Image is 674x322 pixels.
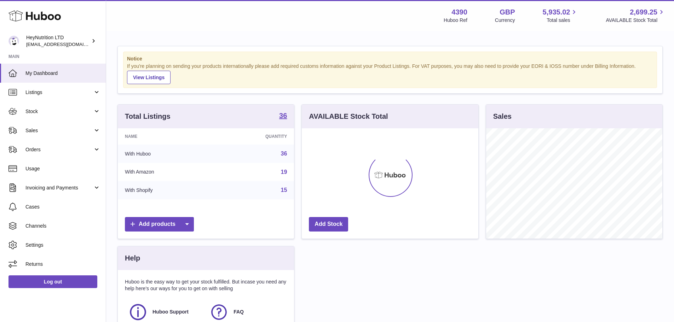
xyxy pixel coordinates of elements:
a: Log out [8,275,97,288]
span: Orders [25,146,93,153]
h3: Sales [493,112,512,121]
p: Huboo is the easy way to get your stock fulfilled. But incase you need any help here's our ways f... [125,279,287,292]
div: Huboo Ref [444,17,467,24]
th: Name [118,128,214,145]
a: FAQ [209,303,283,322]
strong: Notice [127,55,653,62]
span: My Dashboard [25,70,100,77]
a: 5,935.02 Total sales [543,7,578,24]
span: Settings [25,242,100,248]
td: With Huboo [118,145,214,163]
a: 15 [281,187,287,193]
a: Add Stock [309,217,348,232]
a: Add products [125,217,194,232]
span: Cases [25,204,100,210]
strong: GBP [500,7,515,17]
a: View Listings [127,71,171,84]
span: Returns [25,261,100,268]
span: Huboo Support [152,309,189,315]
td: With Shopify [118,181,214,199]
span: Listings [25,89,93,96]
td: With Amazon [118,163,214,181]
span: Sales [25,127,93,134]
div: If you're planning on sending your products internationally please add required customs informati... [127,63,653,84]
span: 2,699.25 [630,7,657,17]
span: Invoicing and Payments [25,185,93,191]
div: Currency [495,17,515,24]
span: [EMAIL_ADDRESS][DOMAIN_NAME] [26,41,104,47]
a: Huboo Support [128,303,202,322]
a: 19 [281,169,287,175]
span: AVAILABLE Stock Total [606,17,666,24]
h3: Help [125,253,140,263]
div: HeyNutrition LTD [26,34,90,48]
img: internalAdmin-4390@internal.huboo.com [8,36,19,46]
span: Total sales [547,17,578,24]
span: 5,935.02 [543,7,570,17]
th: Quantity [214,128,294,145]
strong: 4390 [451,7,467,17]
a: 36 [281,151,287,157]
span: Channels [25,223,100,229]
strong: 36 [279,112,287,119]
a: 36 [279,112,287,121]
span: FAQ [234,309,244,315]
h3: Total Listings [125,112,171,121]
span: Usage [25,165,100,172]
h3: AVAILABLE Stock Total [309,112,388,121]
span: Stock [25,108,93,115]
a: 2,699.25 AVAILABLE Stock Total [606,7,666,24]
